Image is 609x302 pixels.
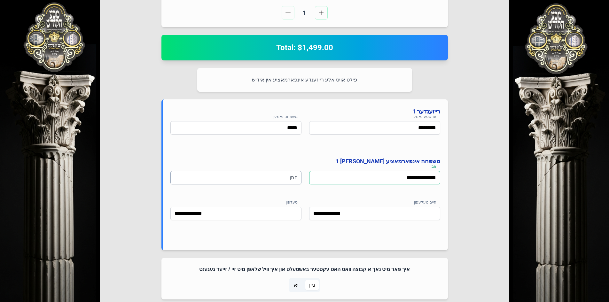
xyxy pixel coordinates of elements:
[289,278,304,292] p-togglebutton: יא
[294,281,299,289] span: יא
[205,76,404,84] p: פילט אויס אלע רייזענדע אינפארמאציע אין אידיש
[170,157,440,166] h4: משפחה אינפארמאציע [PERSON_NAME] 1
[309,281,315,289] span: ניין
[297,8,312,17] span: 1
[169,43,440,53] h2: Total: $1,499.00
[170,107,440,116] h4: רייזענדער 1
[304,278,320,292] p-togglebutton: ניין
[169,266,440,273] h4: איך פאר מיט נאך א קבוצה וואס האט עקסטער באשטעלט און איך וויל שלאפן מיט זיי / זייער געגענט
